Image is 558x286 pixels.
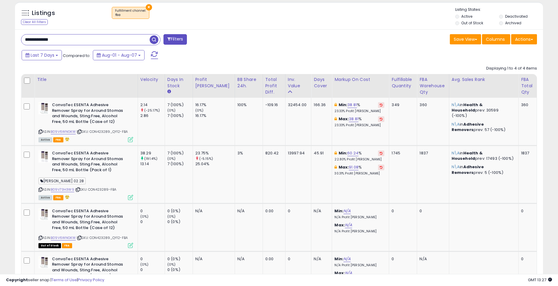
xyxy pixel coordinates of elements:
[31,52,54,58] span: Last 7 Days
[452,150,483,161] span: Health & Household
[237,256,258,262] div: N/A
[452,121,460,127] span: N\A
[511,34,537,44] button: Actions
[52,256,125,280] b: ConvaTec ESENTA Adhesive Remover Spray for Around Stomas and Wounds, Sting Free, Alcohol Free, 50...
[452,150,514,161] p: in prev: 17493 (-100%)
[144,156,157,161] small: (191.4%)
[21,19,48,25] div: Clear All Filters
[334,165,384,176] div: %
[505,20,521,25] label: Archived
[167,267,193,273] div: 0 (0%)
[419,256,444,262] div: N/A
[392,256,412,262] div: 0
[482,34,510,44] button: Columns
[450,34,481,44] button: Save View
[38,137,52,142] span: All listings currently available for purchase on Amazon
[38,177,86,184] span: [PERSON_NAME] 02.28
[452,102,460,108] span: N\A
[521,208,532,214] div: 0
[332,74,389,98] th: The percentage added to the cost of goods (COGS) that forms the calculator for Min & Max prices.
[53,195,63,200] span: FBA
[334,229,384,234] p: N/A Profit [PERSON_NAME]
[452,122,514,133] p: in prev: 57 (-100%)
[392,76,414,89] div: Fulfillable Quantity
[140,113,165,118] div: 2.86
[392,208,412,214] div: 0
[314,150,327,156] div: 45.91
[195,161,235,167] div: 25.04%
[167,219,193,225] div: 0 (0%)
[452,76,516,83] div: Avg. Sales Rank
[62,243,72,248] span: FBA
[115,13,146,17] div: fba
[63,137,70,141] i: hazardous material
[392,102,412,108] div: 349
[52,208,125,232] b: ConvaTec ESENTA Adhesive Remover Spray for Around Stomas and Wounds, Sting Free, Alcohol Free, 50...
[167,161,193,167] div: 7 (100%)
[38,243,61,248] span: All listings that are currently out of stock and unavailable for purchase on Amazon
[195,76,232,89] div: Profit [PERSON_NAME]
[314,76,329,89] div: Days Cover
[334,263,384,267] p: N/A Profit [PERSON_NAME]
[144,108,160,113] small: (-25.17%)
[167,262,176,267] small: (0%)
[195,102,235,108] div: 16.17%
[38,150,50,162] img: 31Uh9znhe+L._SL40_.jpg
[343,208,351,214] a: N/A
[167,214,176,219] small: (0%)
[237,208,258,214] div: N/A
[486,66,537,71] div: Displaying 1 to 4 of 4 items
[195,150,235,156] div: 23.75%
[392,150,412,156] div: 1745
[265,102,281,108] div: -109.16
[334,117,337,121] i: This overrides the store level max markup for this listing
[521,150,532,156] div: 1837
[334,150,384,162] div: %
[265,150,281,156] div: 820.42
[167,208,193,214] div: 0 (0%)
[334,157,384,162] p: 22.80% Profit [PERSON_NAME]
[38,256,50,268] img: 31IrtOyRsRL._SL40_.jpg
[6,277,28,283] strong: Copyright
[140,161,165,167] div: 13.14
[334,256,343,262] b: Min:
[51,235,76,240] a: B09V6WNGKW
[51,277,77,283] a: Terms of Use
[339,102,348,108] b: Min:
[167,113,193,118] div: 7 (100%)
[288,256,307,262] div: 0
[237,102,258,108] div: 100%
[345,222,352,228] a: N/A
[461,14,472,19] label: Active
[347,150,358,156] a: 60.24
[38,208,133,247] div: ASIN:
[288,150,307,156] div: 13997.94
[140,150,165,156] div: 38.29
[6,277,104,283] div: seller snap | |
[521,102,532,108] div: 360
[167,256,193,262] div: 0 (0%)
[334,123,384,127] p: 23.33% Profit [PERSON_NAME]
[38,102,133,142] div: ASIN:
[77,129,128,134] span: | SKU: CON423289_QY12-FBA
[115,8,146,17] span: Fulfillment channel :
[167,102,193,108] div: 7 (100%)
[51,129,76,134] a: B09V6WNGKW
[452,121,484,133] span: Adhesive Removers
[52,102,125,126] b: ConvaTec ESENTA Adhesive Remover Spray for Around Stomas and Wounds, Sting Free, Alcohol Free, 50...
[486,36,505,42] span: Columns
[146,4,152,10] button: ×
[314,102,327,108] div: 166.36
[38,195,52,200] span: All listings currently available for purchase on Amazon
[52,150,125,174] b: ConvaTec ESENTA Adhesive Remover Spray for Around Stomas and Wounds, Sting Free, Alcohol Free, 50...
[334,109,384,113] p: 23.33% Profit [PERSON_NAME]
[452,150,460,156] span: N\A
[452,164,484,175] span: Adhesive Removers
[53,137,63,142] span: FBA
[349,116,358,122] a: 38.81
[78,277,104,283] a: Privacy Policy
[167,76,190,89] div: Days In Stock
[505,14,528,19] label: Deactivated
[167,108,176,113] small: (0%)
[140,76,162,83] div: Velocity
